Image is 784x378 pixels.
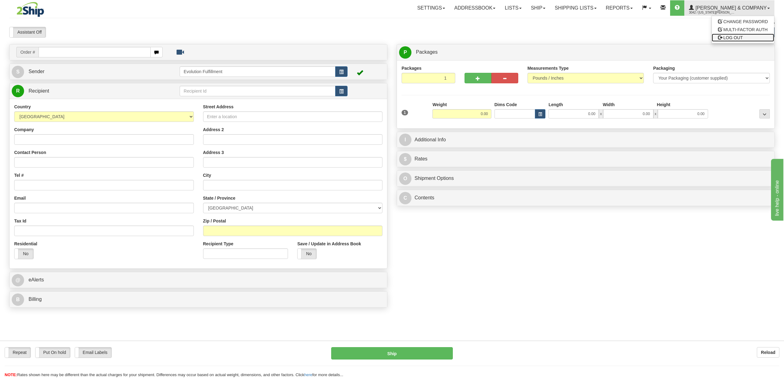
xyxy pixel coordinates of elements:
[759,109,770,118] div: ...
[603,102,615,108] label: Width
[399,153,411,165] span: $
[712,26,774,34] a: MULTI-FACTOR AUTH
[494,102,517,108] label: Dims Code
[653,109,658,118] span: x
[203,172,211,178] label: City
[550,0,601,16] a: Shipping lists
[413,0,450,16] a: Settings
[12,85,24,97] span: R
[180,66,336,77] input: Sender Id
[28,297,42,302] span: Billing
[12,293,24,306] span: B
[12,66,24,78] span: S
[724,35,743,40] span: LOG OUT
[416,49,437,55] span: Packages
[399,172,411,185] span: O
[712,34,774,42] a: LOG OUT
[653,65,675,71] label: Packaging
[526,0,550,16] a: Ship
[203,149,224,156] label: Address 3
[9,21,775,27] div: Support: 1 - 855 - 55 - 2SHIP
[203,195,236,201] label: State / Province
[203,241,234,247] label: Recipient Type
[5,4,57,11] div: live help - online
[180,86,336,96] input: Recipient Id
[399,192,772,204] a: CContents
[724,19,768,24] span: CHANGE PASSWORD
[14,241,37,247] label: Residential
[14,218,26,224] label: Tax Id
[16,47,39,57] span: Order #
[601,0,637,16] a: Reports
[203,218,226,224] label: Zip / Postal
[761,350,775,355] b: Reload
[203,127,224,133] label: Address 2
[203,111,383,122] input: Enter a location
[689,10,735,16] span: 3042 / [US_STATE][PERSON_NAME]
[599,109,603,118] span: x
[399,153,772,165] a: $Rates
[35,347,70,358] label: Put On hold
[9,2,52,17] img: logo3042.jpg
[304,372,312,377] a: here
[12,274,24,286] span: @
[28,277,44,282] span: eAlerts
[12,274,385,286] a: @ eAlerts
[331,347,452,359] button: Ship
[28,69,44,74] span: Sender
[298,249,316,259] label: No
[432,102,447,108] label: Weight
[684,0,774,16] a: [PERSON_NAME] & Company 3042 / [US_STATE][PERSON_NAME]
[12,293,385,306] a: B Billing
[712,18,774,26] a: CHANGE PASSWORD
[5,347,31,358] label: Repeat
[402,110,408,115] span: 1
[14,104,31,110] label: Country
[694,5,767,10] span: [PERSON_NAME] & Company
[724,27,768,32] span: MULTI-FACTOR AUTH
[450,0,500,16] a: Addressbook
[10,27,46,37] label: Assistant Off
[203,104,234,110] label: Street Address
[14,172,24,178] label: Tel #
[75,347,111,358] label: Email Labels
[399,46,772,59] a: P Packages
[399,192,411,204] span: C
[12,85,161,98] a: R Recipient
[770,157,783,220] iframe: chat widget
[399,134,772,146] a: IAdditional Info
[28,88,49,93] span: Recipient
[757,347,779,358] button: Reload
[399,172,772,185] a: OShipment Options
[14,149,46,156] label: Contact Person
[500,0,526,16] a: Lists
[402,65,422,71] label: Packages
[12,65,180,78] a: S Sender
[5,372,17,377] span: NOTE:
[548,102,563,108] label: Length
[14,127,34,133] label: Company
[399,134,411,146] span: I
[15,249,33,259] label: No
[528,65,569,71] label: Measurements Type
[657,102,670,108] label: Height
[14,195,26,201] label: Email
[399,46,411,59] span: P
[297,241,361,247] label: Save / Update in Address Book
